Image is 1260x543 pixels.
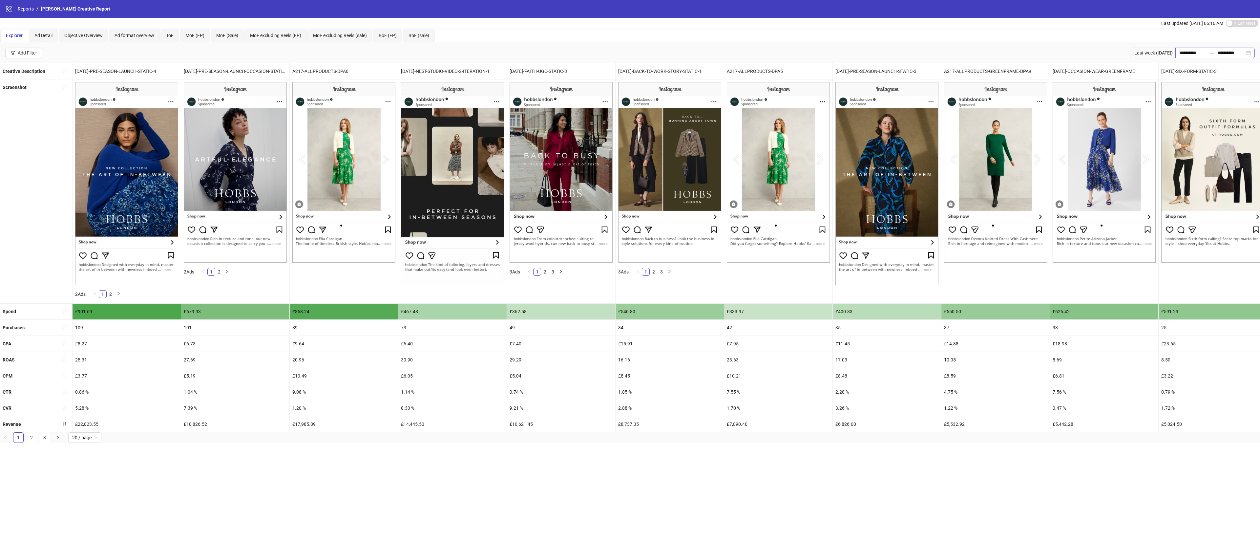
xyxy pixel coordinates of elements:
div: 25.31 [73,352,181,368]
div: £467.48 [398,304,507,319]
a: 2 [216,268,223,275]
li: 3 [658,268,665,276]
a: Reports [16,5,35,12]
div: £15.91 [616,336,724,352]
div: [DATE]-PRE-SEASON-LAUNCH-STATIC-4 [73,63,181,79]
div: 1.22 % [941,400,1050,416]
li: Next Page [665,268,673,276]
div: 29.29 [507,352,615,368]
span: sort-ascending [62,390,67,394]
div: 89 [290,320,398,336]
div: £22,823.55 [73,416,181,432]
div: £14,445.50 [398,416,507,432]
span: ToF [166,33,174,38]
a: 2 [650,268,657,275]
div: Page Size [68,432,101,443]
li: 2 [650,268,658,276]
a: 1 [208,268,215,275]
div: 3.26 % [833,400,941,416]
span: BoF (FP) [379,33,397,38]
b: Screenshot [3,85,27,90]
div: £9.64 [290,336,398,352]
span: sort-ascending [62,357,67,362]
div: £6.05 [398,368,507,384]
span: 2 Ads [184,269,194,274]
button: left [525,268,533,276]
div: £17,985.89 [290,416,398,432]
button: Add Filter [5,48,42,58]
b: Revenue [3,422,21,427]
li: 1 [13,432,24,443]
div: [DATE]-NEST-STUDIO-VIDEO-2-ITERATION-1 [398,63,507,79]
div: 33 [1050,320,1158,336]
div: £550.50 [941,304,1050,319]
div: £18.98 [1050,336,1158,352]
img: Screenshot 120231782086310624 [184,82,287,263]
a: 1 [13,433,23,443]
b: Spend [3,309,16,314]
span: Ad Detail [34,33,52,38]
div: 1.04 % [181,384,289,400]
span: left [527,270,531,273]
div: £10,621.45 [507,416,615,432]
div: £5,532.92 [941,416,1050,432]
div: 9.08 % [290,384,398,400]
span: right [56,435,60,439]
span: left [3,435,7,439]
div: £362.58 [507,304,615,319]
img: Screenshot 120233814573940624 [1053,82,1156,263]
button: right [115,290,122,298]
span: MoF (FP) [185,33,204,38]
li: 3 [549,268,557,276]
b: CVR [3,405,11,411]
li: 1 [207,268,215,276]
button: left [634,268,642,276]
div: £333.97 [724,304,832,319]
div: £11.45 [833,336,941,352]
div: £540.80 [616,304,724,319]
span: [PERSON_NAME] Creative Report [41,6,110,11]
div: 7.55 % [724,384,832,400]
div: 8.30 % [398,400,507,416]
span: Last updated [DATE] 06:16 AM [1161,21,1223,26]
a: 3 [658,268,665,275]
div: £6.73 [181,336,289,352]
a: 1 [534,268,541,275]
div: [DATE]-OCCASION-WEAR-GREENFRAME [1050,63,1158,79]
span: sort-ascending [62,406,67,410]
span: Objective Overview [64,33,103,38]
button: left [199,268,207,276]
div: £5,442.28 [1050,416,1158,432]
li: 1 [99,290,107,298]
a: 2 [107,291,114,298]
img: Screenshot 120219827832110624 [727,82,830,263]
div: 16.16 [616,352,724,368]
div: [DATE]-PRE-SEASON-LAUNCH-STATIC-3 [833,63,941,79]
li: Next Page [557,268,565,276]
div: 0.47 % [1050,400,1158,416]
div: £679.93 [181,304,289,319]
div: 2.28 % [833,384,941,400]
div: £901.69 [73,304,181,319]
span: 3 Ads [510,269,520,274]
b: CTR [3,389,11,395]
div: £7.40 [507,336,615,352]
span: right [559,270,563,273]
li: Previous Page [91,290,99,298]
div: 1.20 % [290,400,398,416]
img: Screenshot 120233019826530624 [510,82,613,263]
div: £5.04 [507,368,615,384]
img: Screenshot 120219828209250624 [292,82,395,263]
div: 34 [616,320,724,336]
div: £14.88 [941,336,1050,352]
div: A217-ALLPRODUCTS-DPA6 [290,63,398,79]
li: 3 [39,432,50,443]
div: 2.88 % [616,400,724,416]
span: right [116,292,120,295]
div: Last week ([DATE]) [1130,48,1175,58]
a: 3 [549,268,556,275]
div: £8.45 [616,368,724,384]
div: 42 [724,320,832,336]
span: 20 / page [72,433,97,443]
span: BoF (sale) [409,33,429,38]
